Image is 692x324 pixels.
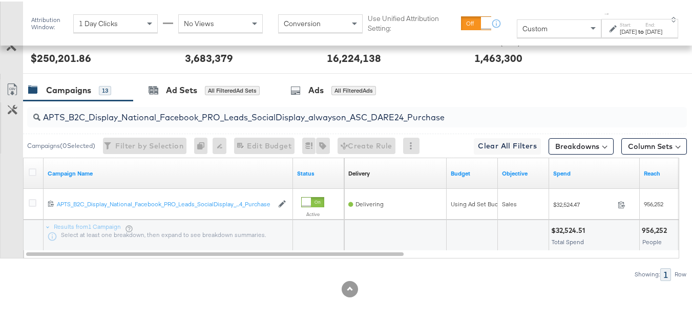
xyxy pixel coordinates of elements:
[474,137,541,153] button: Clear All Filters
[79,17,118,27] span: 1 Day Clicks
[637,26,645,34] strong: to
[355,199,384,206] span: Delivering
[644,168,687,176] a: The number of people your ad was served to.
[621,137,687,153] button: Column Sets
[522,23,548,32] span: Custom
[642,236,662,244] span: People
[451,199,508,207] div: Using Ad Set Budget
[642,224,670,234] div: 956,252
[284,17,321,27] span: Conversion
[368,12,456,31] label: Use Unified Attribution Setting:
[620,20,637,27] label: Start:
[634,269,660,276] div: Showing:
[48,168,289,176] a: Your campaign name.
[478,138,537,151] span: Clear All Filters
[327,49,381,64] div: 16,224,138
[31,49,91,64] div: $250,201.86
[549,137,614,153] button: Breakdowns
[194,136,213,153] div: 0
[553,199,614,207] span: $32,524.47
[57,199,273,207] a: APTS_B2C_Display_National_Facebook_PRO_Leads_SocialDisplay_...4_Purchase
[645,26,662,34] div: [DATE]
[602,11,612,14] span: ↑
[99,84,111,94] div: 13
[553,168,636,176] a: The total amount spent to date.
[297,168,340,176] a: Shows the current state of your Ad Campaign.
[660,267,671,279] div: 1
[502,199,517,206] span: Sales
[205,84,260,94] div: All Filtered Ad Sets
[451,168,494,176] a: The maximum amount you're willing to spend on your ads, on average each day or over the lifetime ...
[674,269,687,276] div: Row
[348,168,370,176] div: Delivery
[27,140,95,149] div: Campaigns ( 0 Selected)
[645,20,662,27] label: End:
[474,49,522,64] div: 1,463,300
[185,49,233,64] div: 3,683,379
[331,84,376,94] div: All Filtered Ads
[184,17,214,27] span: No Views
[348,168,370,176] a: Reflects the ability of your Ad Campaign to achieve delivery based on ad states, schedule and bud...
[166,83,197,95] div: Ad Sets
[620,26,637,34] div: [DATE]
[552,236,584,244] span: Total Spend
[308,83,324,95] div: Ads
[301,209,324,216] label: Active
[551,224,588,234] div: $32,524.51
[31,15,68,29] div: Attribution Window:
[40,102,628,122] input: Search Campaigns by Name, ID or Objective
[502,168,545,176] a: Your campaign's objective.
[644,199,663,206] span: 956,252
[46,83,91,95] div: Campaigns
